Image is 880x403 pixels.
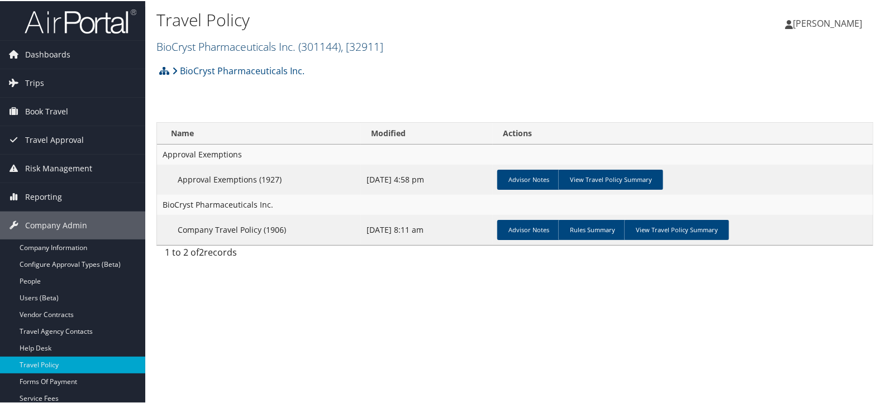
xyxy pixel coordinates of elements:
td: Approval Exemptions (1927) [157,164,361,194]
a: View Travel Policy Summary [624,219,729,239]
span: Travel Approval [25,125,84,153]
div: 1 to 2 of records [165,244,327,263]
td: Approval Exemptions [157,143,873,164]
span: Trips [25,68,44,96]
a: Advisor Notes [497,169,560,189]
a: Rules Summary [558,219,626,239]
span: [PERSON_NAME] [793,16,862,28]
span: 2 [199,245,204,257]
a: BioCryst Pharmaceuticals Inc. [156,38,383,53]
a: View Travel Policy Summary [558,169,663,189]
span: , [ 32911 ] [341,38,383,53]
a: [PERSON_NAME] [785,6,873,39]
span: Risk Management [25,153,92,181]
th: Modified: activate to sort column ascending [361,122,493,143]
span: ( 301144 ) [298,38,341,53]
a: BioCryst Pharmaceuticals Inc. [172,59,305,81]
img: airportal-logo.png [25,7,136,33]
td: BioCryst Pharmaceuticals Inc. [157,194,873,214]
h1: Travel Policy [156,7,634,31]
th: Name: activate to sort column ascending [157,122,361,143]
td: Company Travel Policy (1906) [157,214,361,244]
span: Company Admin [25,210,87,238]
span: Book Travel [25,97,68,124]
th: Actions [493,122,873,143]
span: Reporting [25,182,62,210]
td: [DATE] 8:11 am [361,214,493,244]
span: Dashboards [25,40,70,68]
a: Advisor Notes [497,219,560,239]
td: [DATE] 4:58 pm [361,164,493,194]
